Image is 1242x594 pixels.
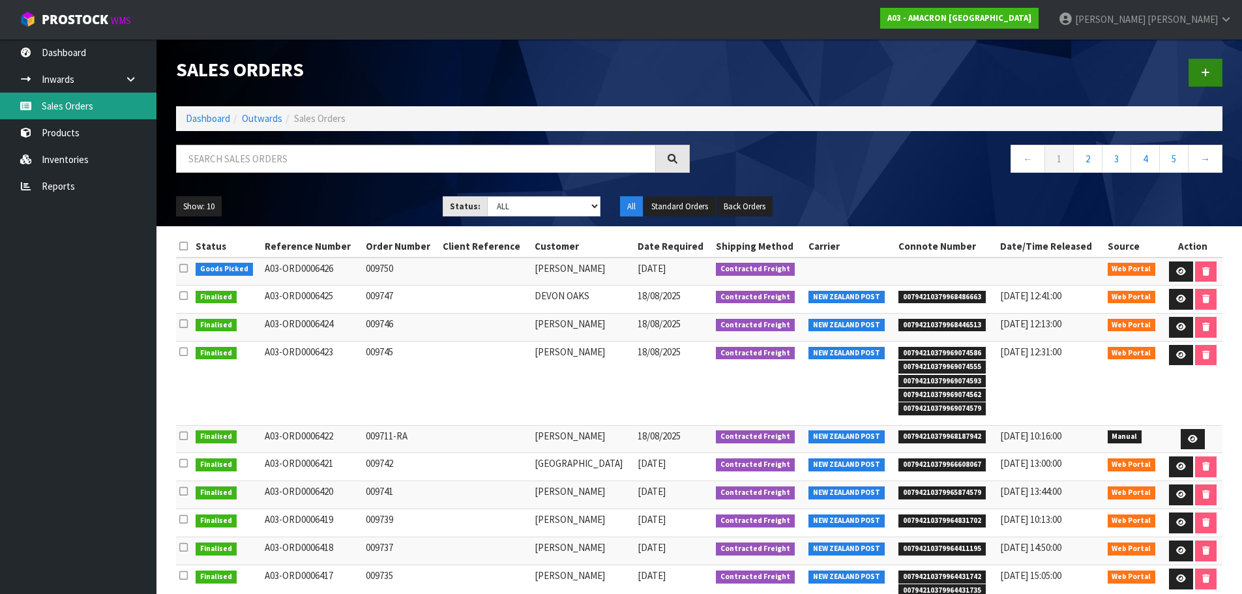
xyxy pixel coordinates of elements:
span: Contracted Freight [716,542,795,556]
span: NEW ZEALAND POST [808,319,885,332]
td: 009711-RA [362,425,440,453]
td: [GEOGRAPHIC_DATA] [531,453,634,481]
span: 18/08/2025 [638,346,681,358]
small: WMS [111,14,131,27]
span: ProStock [42,11,108,28]
button: Standard Orders [644,196,715,217]
span: [DATE] 10:16:00 [1000,430,1061,442]
td: 009737 [362,537,440,565]
span: [DATE] 15:05:00 [1000,569,1061,582]
span: [DATE] 13:44:00 [1000,485,1061,497]
span: NEW ZEALAND POST [808,571,885,584]
td: A03-ORD0006421 [261,453,362,481]
span: NEW ZEALAND POST [808,347,885,360]
span: Finalised [196,458,237,471]
button: Show: 10 [176,196,222,217]
span: Web Portal [1108,291,1156,304]
span: NEW ZEALAND POST [808,291,885,304]
th: Status [192,236,261,257]
td: [PERSON_NAME] [531,425,634,453]
td: 009747 [362,286,440,314]
span: Contracted Freight [716,514,795,527]
td: [PERSON_NAME] [531,509,634,537]
span: Contracted Freight [716,291,795,304]
span: Web Portal [1108,458,1156,471]
span: Finalised [196,514,237,527]
a: 3 [1102,145,1131,173]
td: 009741 [362,481,440,509]
a: 1 [1044,145,1074,173]
span: [DATE] [638,262,666,275]
input: Search sales orders [176,145,656,173]
a: 4 [1131,145,1160,173]
a: 2 [1073,145,1102,173]
span: NEW ZEALAND POST [808,542,885,556]
span: Web Portal [1108,514,1156,527]
th: Date/Time Released [997,236,1104,257]
span: Web Portal [1108,263,1156,276]
span: [DATE] 12:13:00 [1000,318,1061,330]
th: Order Number [362,236,440,257]
span: 00794210379969074593 [898,375,986,388]
td: A03-ORD0006419 [261,509,362,537]
span: Finalised [196,542,237,556]
span: 18/08/2025 [638,430,681,442]
span: Manual [1108,430,1142,443]
nav: Page navigation [709,145,1223,177]
span: [DATE] [638,457,666,469]
td: [PERSON_NAME] [531,341,634,425]
span: Finalised [196,291,237,304]
td: DEVON OAKS [531,286,634,314]
td: A03-ORD0006423 [261,341,362,425]
span: Contracted Freight [716,486,795,499]
span: 00794210379965874579 [898,486,986,499]
th: Action [1164,236,1222,257]
span: [DATE] 10:13:00 [1000,513,1061,526]
span: Web Portal [1108,319,1156,332]
span: Finalised [196,430,237,443]
td: 009739 [362,509,440,537]
td: 009742 [362,453,440,481]
th: Reference Number [261,236,362,257]
span: Contracted Freight [716,319,795,332]
th: Date Required [634,236,713,257]
th: Source [1104,236,1164,257]
span: [PERSON_NAME] [1147,13,1218,25]
td: A03-ORD0006418 [261,537,362,565]
span: Contracted Freight [716,458,795,471]
span: [DATE] [638,485,666,497]
span: 00794210379964431742 [898,571,986,584]
img: cube-alt.png [20,11,36,27]
span: 00794210379968446513 [898,319,986,332]
span: NEW ZEALAND POST [808,486,885,499]
span: Contracted Freight [716,430,795,443]
td: A03-ORD0006426 [261,258,362,286]
span: 00794210379966608067 [898,458,986,471]
span: Web Portal [1108,571,1156,584]
td: 009746 [362,314,440,342]
span: [PERSON_NAME] [1075,13,1146,25]
span: Goods Picked [196,263,253,276]
a: 5 [1159,145,1189,173]
td: [PERSON_NAME] [531,314,634,342]
span: [DATE] 13:00:00 [1000,457,1061,469]
td: [PERSON_NAME] [531,537,634,565]
a: Dashboard [186,112,230,125]
th: Customer [531,236,634,257]
a: ← [1011,145,1045,173]
span: Web Portal [1108,542,1156,556]
span: Contracted Freight [716,571,795,584]
span: Contracted Freight [716,263,795,276]
td: [PERSON_NAME] [531,258,634,286]
span: [DATE] [638,513,666,526]
td: A03-ORD0006422 [261,425,362,453]
strong: A03 - AMACRON [GEOGRAPHIC_DATA] [887,12,1031,23]
span: Finalised [196,347,237,360]
span: [DATE] 12:41:00 [1000,290,1061,302]
span: 00794210379969074562 [898,389,986,402]
span: Sales Orders [294,112,346,125]
span: Finalised [196,319,237,332]
button: Back Orders [717,196,773,217]
span: [DATE] [638,541,666,554]
button: All [620,196,643,217]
